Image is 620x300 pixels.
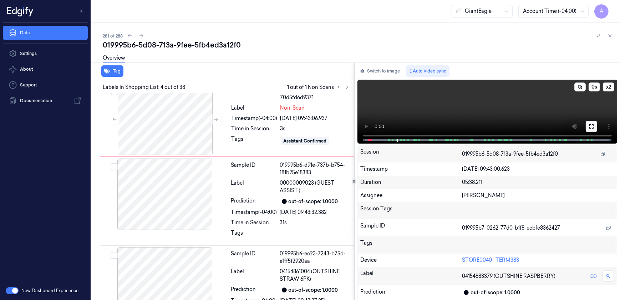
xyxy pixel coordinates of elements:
button: Toggle Navigation [76,5,88,17]
div: Time in Session [231,219,277,226]
div: Tags [361,239,462,251]
button: About [3,62,88,76]
div: STORE0040_TERM383 [462,256,614,264]
div: Assistant Confirmed [284,138,327,144]
button: Switch to image [357,65,403,77]
div: [DATE] 09:43:32.382 [280,209,350,216]
span: 019995b6-5d08-713a-9fee-5fb4ed3a12f0 [462,150,558,158]
div: Device [361,256,462,264]
div: 019995b6-d91e-737b-b754-181b25e18383 [280,161,350,176]
div: 019995b6-ec23-7243-b75d-e1ff5f2920aa [280,250,350,265]
div: Timestamp [361,165,462,173]
div: Label [231,179,277,194]
div: [PERSON_NAME] [462,192,614,199]
div: out-of-scope: 1.0000 [471,289,520,296]
div: [DATE] 09:43:00.623 [462,165,614,173]
div: 019995b6-8863-7139-abd6-70d5fd6d9371 [280,86,350,101]
span: 1 out of 1 Non Scans [288,83,351,91]
span: 04154883379 (OUTSHINE RASPBERRY) [462,272,555,280]
div: out-of-scope: 1.0000 [289,198,338,205]
button: Tag [101,65,123,77]
span: 019995b7-0262-77d0-b1f8-ecbfe8362427 [462,224,560,232]
div: [DATE] 09:43:06.937 [280,115,350,122]
a: Documentation [3,94,88,108]
span: 00000009023 (GUEST ASSIST ) [280,179,350,194]
div: Timestamp (-04:00) [231,209,277,216]
div: Sample ID [231,161,277,176]
div: Label [232,104,278,112]
div: Time in Session [232,125,278,132]
div: 019995b6-5d08-713a-9fee-5fb4ed3a12f0 [103,40,614,50]
span: Labels In Shopping List: 4 out of 38 [103,84,185,91]
div: Session [361,148,462,160]
div: Timestamp (-04:00) [232,115,278,122]
div: Label [361,270,462,282]
div: Assignee [361,192,462,199]
button: 0s [589,82,600,91]
div: 05:38.211 [462,179,614,186]
div: Duration [361,179,462,186]
a: Settings [3,46,88,61]
a: Support [3,78,88,92]
div: Prediction [361,288,462,297]
div: Tags [232,135,278,147]
a: Data [3,26,88,40]
span: 04154861004 (OUTSHINE STRAW 6PK) [280,268,350,283]
div: out-of-scope: 1.0000 [289,286,338,294]
div: Sample ID [232,86,278,101]
button: x2 [603,82,614,91]
div: Prediction [231,197,277,206]
div: Sample ID [231,250,277,265]
div: Label [231,268,277,283]
div: 3s [280,125,350,132]
button: Select row [111,252,118,259]
span: Non-Scan [280,104,305,112]
div: Prediction [231,286,277,294]
a: Overview [103,54,125,62]
div: 31s [280,219,350,226]
button: Auto video sync [406,65,449,77]
button: A [594,4,609,19]
div: Sample ID [361,222,462,234]
span: 281 of 288 [103,33,123,39]
div: Tags [231,229,277,241]
button: Select row [111,163,118,170]
div: Session Tags [361,205,462,216]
